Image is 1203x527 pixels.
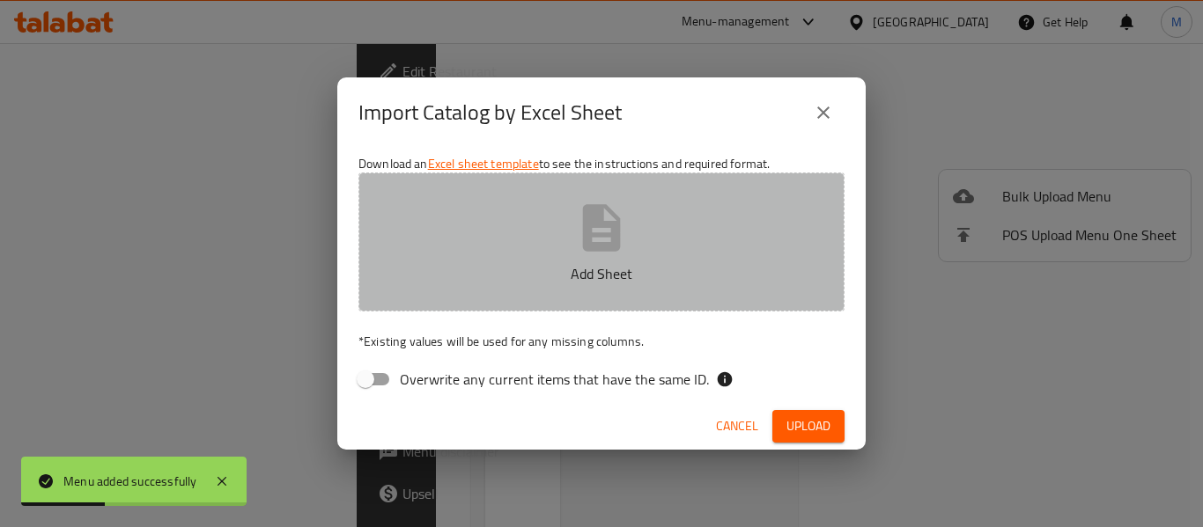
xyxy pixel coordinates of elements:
p: Add Sheet [386,263,817,284]
div: Download an to see the instructions and required format. [337,148,866,403]
span: Overwrite any current items that have the same ID. [400,369,709,390]
span: Cancel [716,415,758,437]
span: Upload [786,415,830,437]
button: Add Sheet [358,172,845,311]
p: Existing values will be used for any missing columns. [358,333,845,350]
button: close [802,91,845,134]
h2: Import Catalog by Excel Sheet [358,99,622,127]
button: Cancel [709,410,765,443]
a: Excel sheet template [428,152,539,175]
button: Upload [772,410,845,443]
div: Menu added successfully [63,472,197,491]
svg: If the overwrite option isn't selected, then the items that match an existing ID will be ignored ... [716,370,734,388]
